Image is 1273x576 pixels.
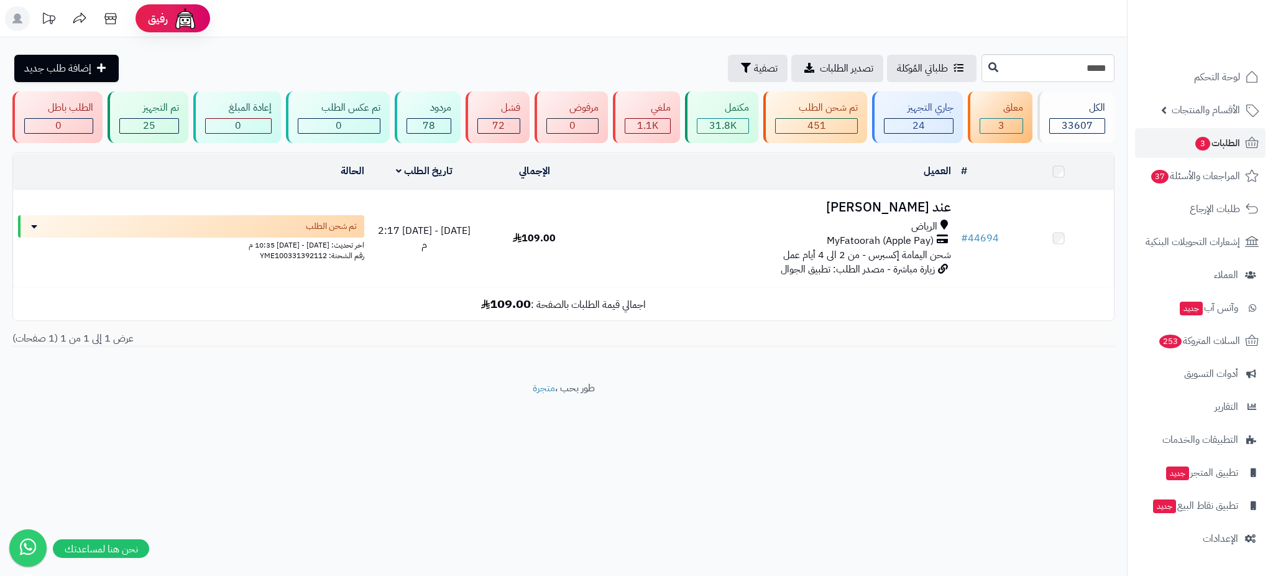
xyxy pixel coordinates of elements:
a: الحالة [341,164,364,179]
a: # [961,164,967,179]
span: تطبيق نقاط البيع [1152,497,1238,514]
div: فشل [477,101,520,115]
div: عرض 1 إلى 1 من 1 (1 صفحات) [3,332,564,346]
div: 72 [478,119,520,133]
h3: عند [PERSON_NAME] [594,200,951,215]
a: #44694 [961,231,999,246]
button: تصفية [728,55,788,82]
span: 3 [1195,137,1210,151]
span: وآتس آب [1179,299,1238,317]
span: زيارة مباشرة - مصدر الطلب: تطبيق الجوال [781,262,935,277]
a: الإعدادات [1135,524,1266,554]
span: تم شحن الطلب [306,220,357,233]
div: الطلب باطل [24,101,93,115]
a: ملغي 1.1K [610,91,682,143]
div: مردود [407,101,451,115]
span: لوحة التحكم [1194,68,1240,86]
div: 451 [776,119,857,133]
span: جديد [1180,302,1203,315]
img: ai-face.png [173,6,198,31]
a: إشعارات التحويلات البنكية [1135,227,1266,257]
span: الطلبات [1194,134,1240,152]
span: إشعارات التحويلات البنكية [1146,233,1240,251]
a: التقارير [1135,392,1266,422]
a: أدوات التسويق [1135,359,1266,389]
a: لوحة التحكم [1135,62,1266,92]
a: وآتس آبجديد [1135,293,1266,323]
span: 24 [912,118,925,133]
a: جاري التجهيز 24 [870,91,965,143]
div: 78 [407,119,451,133]
a: معلق 3 [965,91,1035,143]
a: الطلبات3 [1135,128,1266,158]
a: إضافة طلب جديد [14,55,119,82]
span: رفيق [148,11,168,26]
div: 0 [298,119,380,133]
a: مرفوض 0 [532,91,611,143]
span: 0 [55,118,62,133]
span: MyFatoorah (Apple Pay) [827,234,934,248]
span: 0 [235,118,241,133]
a: فشل 72 [463,91,532,143]
div: ملغي [625,101,671,115]
span: 37 [1151,170,1169,183]
a: العملاء [1135,260,1266,290]
div: 0 [25,119,93,133]
div: جاري التجهيز [884,101,954,115]
div: اخر تحديث: [DATE] - [DATE] 10:35 م [18,238,364,251]
a: متجرة [533,381,555,396]
a: تصدير الطلبات [791,55,883,82]
span: 31.8K [709,118,737,133]
a: تم التجهيز 25 [105,91,191,143]
span: [DATE] - [DATE] 2:17 م [378,223,471,253]
span: 0 [336,118,342,133]
span: طلباتي المُوكلة [897,61,948,76]
span: جديد [1166,467,1189,480]
div: تم شحن الطلب [775,101,858,115]
span: تصفية [754,61,778,76]
span: التطبيقات والخدمات [1162,431,1238,448]
a: طلباتي المُوكلة [887,55,977,82]
span: شحن اليمامة إكسبرس - من 2 الى 4 أيام عمل [783,248,951,262]
a: تم عكس الطلب 0 [283,91,392,143]
div: مكتمل [697,101,749,115]
span: # [961,231,968,246]
span: إضافة طلب جديد [24,61,91,76]
span: 78 [423,118,435,133]
span: 1.1K [637,118,658,133]
div: مرفوض [546,101,599,115]
div: تم عكس الطلب [298,101,380,115]
div: 1111 [625,119,670,133]
span: التقارير [1215,398,1238,416]
span: الرياض [911,220,937,234]
div: 0 [547,119,599,133]
a: إعادة المبلغ 0 [191,91,283,143]
span: 25 [143,118,155,133]
div: 0 [206,119,271,133]
div: 31843 [697,119,748,133]
td: اجمالي قيمة الطلبات بالصفحة : [13,287,1114,320]
a: تحديثات المنصة [33,6,64,34]
a: طلبات الإرجاع [1135,194,1266,224]
div: إعادة المبلغ [205,101,272,115]
a: السلات المتروكة253 [1135,326,1266,356]
span: المراجعات والأسئلة [1150,167,1240,185]
span: 33607 [1062,118,1093,133]
span: الأقسام والمنتجات [1172,101,1240,119]
div: الكل [1049,101,1105,115]
a: تم شحن الطلب 451 [761,91,870,143]
a: الطلب باطل 0 [10,91,105,143]
span: 253 [1159,335,1182,348]
a: تطبيق المتجرجديد [1135,458,1266,488]
span: السلات المتروكة [1158,332,1240,350]
a: الكل33607 [1035,91,1117,143]
a: تطبيق نقاط البيعجديد [1135,491,1266,521]
a: التطبيقات والخدمات [1135,425,1266,455]
div: 24 [885,119,953,133]
div: معلق [980,101,1023,115]
span: تصدير الطلبات [820,61,873,76]
a: مكتمل 31.8K [682,91,761,143]
a: الإجمالي [519,164,550,179]
span: تطبيق المتجر [1165,464,1238,481]
span: 109.00 [513,231,556,246]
